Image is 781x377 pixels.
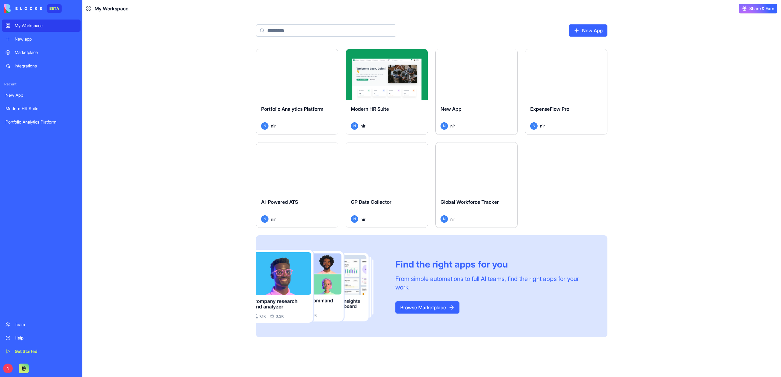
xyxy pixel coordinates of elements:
[361,123,365,129] span: nir
[4,4,62,13] a: BETA
[450,216,455,222] span: nir
[256,142,338,228] a: AI-Powered ATSNnir
[256,49,338,135] a: Portfolio Analytics PlatformNnir
[2,82,81,87] span: Recent
[95,5,128,12] span: My Workspace
[271,216,276,222] span: nir
[3,364,13,373] span: N
[261,106,323,112] span: Portfolio Analytics Platform
[395,275,593,292] div: From simple automations to full AI teams, find the right apps for your work
[441,106,462,112] span: New App
[15,23,77,29] div: My Workspace
[2,46,81,59] a: Marketplace
[441,122,448,130] span: N
[435,142,518,228] a: Global Workforce TrackerNnir
[261,215,268,223] span: N
[15,36,77,42] div: New app
[530,122,538,130] span: N
[441,199,499,205] span: Global Workforce Tracker
[15,335,77,341] div: Help
[351,106,389,112] span: Modern HR Suite
[2,116,81,128] a: Portfolio Analytics Platform
[441,215,448,223] span: N
[47,4,62,13] div: BETA
[261,122,268,130] span: N
[395,301,459,314] a: Browse Marketplace
[351,215,358,223] span: N
[261,199,298,205] span: AI-Powered ATS
[569,24,607,37] a: New App
[2,345,81,357] a: Get Started
[450,123,455,129] span: nir
[15,348,77,354] div: Get Started
[346,142,428,228] a: GP Data CollectorNnir
[346,49,428,135] a: Modern HR SuiteNnir
[2,332,81,344] a: Help
[361,216,365,222] span: nir
[395,259,593,270] div: Find the right apps for you
[530,106,569,112] span: ExpenseFlow Pro
[2,20,81,32] a: My Workspace
[256,250,386,323] img: Frame_181_egmpey.png
[15,321,77,328] div: Team
[5,92,77,98] div: New App
[540,123,545,129] span: nir
[749,5,774,12] span: Share & Earn
[739,4,777,13] button: Share & Earn
[2,33,81,45] a: New app
[271,123,276,129] span: nir
[2,89,81,101] a: New App
[2,318,81,331] a: Team
[2,102,81,115] a: Modern HR Suite
[5,119,77,125] div: Portfolio Analytics Platform
[4,4,42,13] img: logo
[15,49,77,56] div: Marketplace
[15,63,77,69] div: Integrations
[435,49,518,135] a: New AppNnir
[525,49,607,135] a: ExpenseFlow ProNnir
[351,199,391,205] span: GP Data Collector
[351,122,358,130] span: N
[2,60,81,72] a: Integrations
[5,106,77,112] div: Modern HR Suite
